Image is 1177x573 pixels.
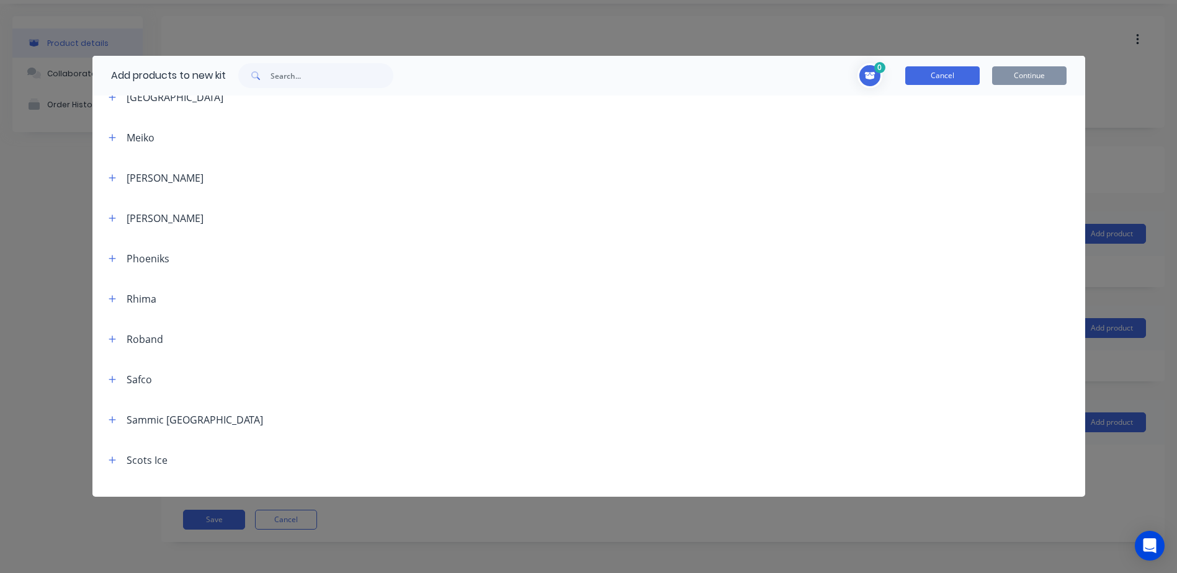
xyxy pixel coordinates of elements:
div: Meiko [127,130,154,145]
div: Sim [127,493,144,508]
input: Search... [271,63,393,88]
span: 0 [874,62,885,73]
button: Cancel [905,66,980,85]
div: Sammic [GEOGRAPHIC_DATA] [127,412,263,427]
div: Open Intercom Messenger [1135,531,1165,561]
div: Phoeniks [127,251,169,266]
div: Add products to new kit [92,56,226,95]
div: Rhima [127,291,156,306]
div: [GEOGRAPHIC_DATA] [127,90,223,105]
div: Scots Ice [127,453,168,468]
button: Continue [992,66,1067,85]
div: [PERSON_NAME] [127,171,204,185]
div: Safco [127,372,152,387]
div: Roband [127,332,163,347]
div: [PERSON_NAME] [127,211,204,226]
